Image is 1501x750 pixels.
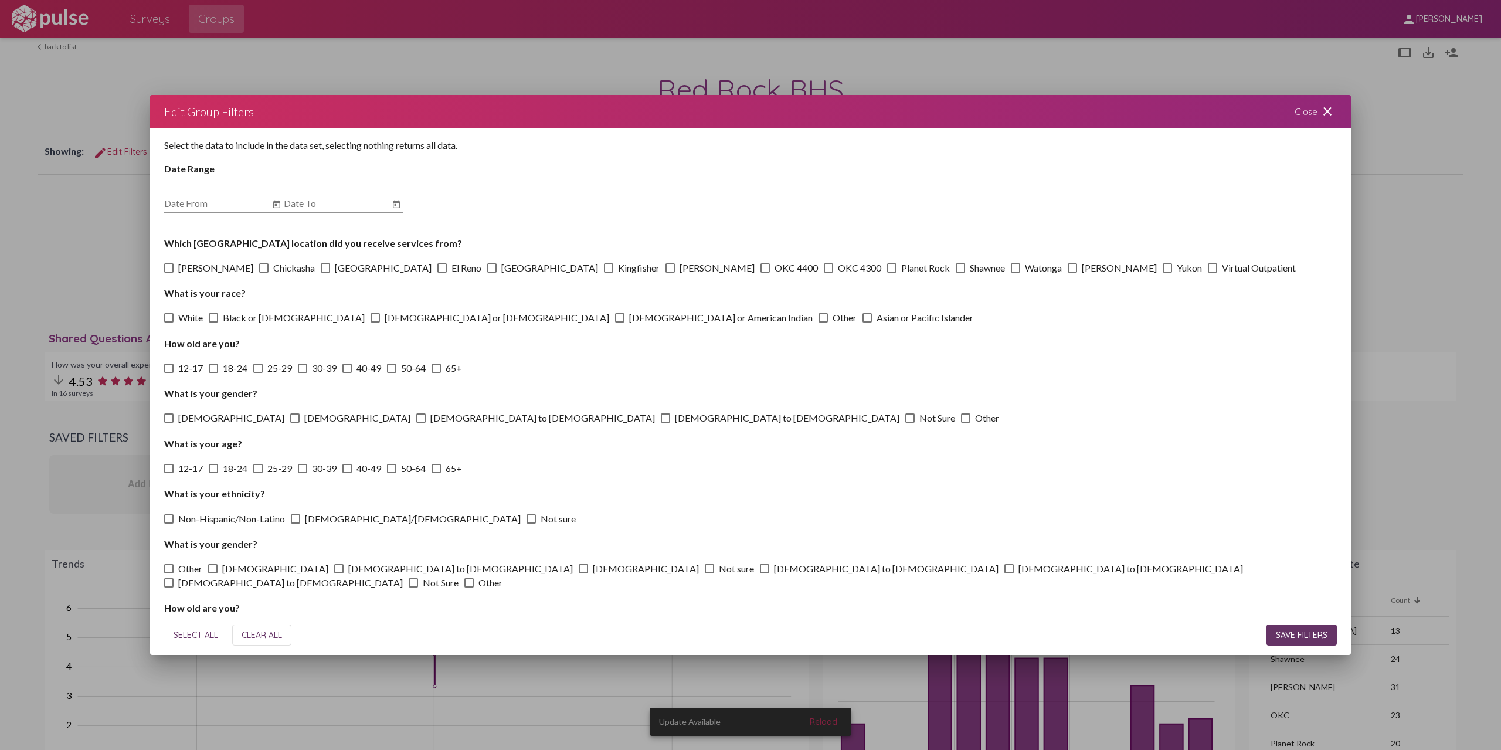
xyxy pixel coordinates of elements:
span: Not sure [541,512,576,526]
button: Open calendar [270,198,284,212]
span: Not sure [719,562,754,576]
span: 65+ [446,361,462,375]
div: Edit Group Filters [164,102,254,121]
span: Other [178,562,202,576]
span: 40-49 [356,461,381,476]
span: OKC 4300 [838,261,881,275]
span: Not Sure [423,576,459,590]
span: 50-64 [401,361,426,375]
button: Open calendar [389,198,403,212]
span: Select the data to include in the data set, selecting nothing returns all data. [164,140,457,151]
span: Virtual Outpatient [1222,261,1296,275]
span: [DEMOGRAPHIC_DATA] to [DEMOGRAPHIC_DATA] [1018,562,1243,576]
span: [GEOGRAPHIC_DATA] [335,261,432,275]
span: [DEMOGRAPHIC_DATA] [222,562,328,576]
h4: What is your ethnicity? [164,488,1337,499]
span: Chickasha [273,261,315,275]
span: [PERSON_NAME] [680,261,755,275]
span: 12-17 [178,461,203,476]
span: 30-39 [312,361,337,375]
span: 25-29 [267,361,292,375]
span: 25-29 [267,461,292,476]
span: Other [833,311,857,325]
div: Close [1281,95,1351,128]
span: OKC 4400 [775,261,818,275]
span: [GEOGRAPHIC_DATA] [501,261,598,275]
span: 12-17 [178,361,203,375]
h4: Which [GEOGRAPHIC_DATA] location did you receive services from? [164,237,1337,249]
span: [DEMOGRAPHIC_DATA] or American Indian [629,311,813,325]
span: [DEMOGRAPHIC_DATA] to [DEMOGRAPHIC_DATA] [774,562,999,576]
span: [DEMOGRAPHIC_DATA] or [DEMOGRAPHIC_DATA] [385,311,609,325]
span: [PERSON_NAME] [1082,261,1157,275]
span: SELECT ALL [174,630,218,640]
span: Kingfisher [618,261,660,275]
span: [DEMOGRAPHIC_DATA] [304,411,410,425]
span: White [178,311,203,325]
mat-icon: close [1320,104,1334,118]
span: [DEMOGRAPHIC_DATA]/[DEMOGRAPHIC_DATA] [305,512,521,526]
span: SAVE FILTERS [1276,630,1327,640]
span: Asian or Pacific Islander [877,311,973,325]
span: Planet Rock [901,261,950,275]
span: [DEMOGRAPHIC_DATA] [178,411,284,425]
span: Black or [DEMOGRAPHIC_DATA] [223,311,365,325]
span: 40-49 [356,361,381,375]
span: 50-64 [401,461,426,476]
span: 18-24 [223,461,247,476]
span: Other [975,411,999,425]
h4: What is your gender? [164,538,1337,549]
span: [DEMOGRAPHIC_DATA] to [DEMOGRAPHIC_DATA] [348,562,573,576]
h4: Date Range [164,163,1337,174]
span: Non-Hispanic/Non-Latino [178,512,285,526]
span: [PERSON_NAME] [178,261,253,275]
span: Not Sure [919,411,955,425]
span: Other [478,576,502,590]
span: 65+ [446,461,462,476]
h4: How old are you? [164,338,1337,349]
h4: What is your gender? [164,388,1337,399]
h4: What is your age? [164,438,1337,449]
span: 18-24 [223,361,247,375]
span: [DEMOGRAPHIC_DATA] to [DEMOGRAPHIC_DATA] [675,411,899,425]
span: Shawnee [970,261,1005,275]
span: CLEAR ALL [242,630,282,640]
span: 30-39 [312,461,337,476]
button: SAVE FILTERS [1266,625,1337,646]
span: [DEMOGRAPHIC_DATA] [593,562,699,576]
span: Yukon [1177,261,1202,275]
span: Watonga [1025,261,1062,275]
button: CLEAR ALL [232,625,291,646]
span: [DEMOGRAPHIC_DATA] to [DEMOGRAPHIC_DATA] [178,576,403,590]
button: SELECT ALL [164,625,227,646]
span: [DEMOGRAPHIC_DATA] to [DEMOGRAPHIC_DATA] [430,411,655,425]
h4: How old are you? [164,602,1337,613]
span: El Reno [451,261,481,275]
h4: What is your race? [164,287,1337,298]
